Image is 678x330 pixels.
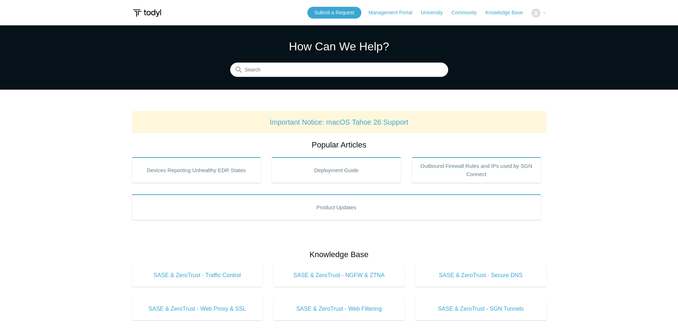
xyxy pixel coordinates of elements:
[273,297,405,320] a: SASE & ZeroTrust - Web Filtering
[415,264,546,287] a: SASE & ZeroTrust - Secure DNS
[132,139,546,151] h2: Popular Articles
[270,118,409,126] a: Important Notice: macOS Tahoe 26 Support
[143,271,252,280] span: SASE & ZeroTrust - Traffic Control
[230,63,448,77] input: Search
[132,264,263,287] a: SASE & ZeroTrust - Traffic Control
[273,264,405,287] a: SASE & ZeroTrust - NGFW & ZTNA
[426,305,536,313] span: SASE & ZeroTrust - SGN Tunnels
[272,157,401,183] a: Deployment Guide
[368,9,419,16] a: Management Portal
[307,7,361,19] a: Submit a Request
[485,9,530,16] a: Knowledge Base
[132,194,541,220] a: Product Updates
[132,6,162,20] img: Todyl Support Center Help Center home page
[426,271,536,280] span: SASE & ZeroTrust - Secure DNS
[284,271,394,280] span: SASE & ZeroTrust - NGFW & ZTNA
[143,305,252,313] span: SASE & ZeroTrust - Web Proxy & SSL
[421,9,450,16] a: University
[132,297,263,320] a: SASE & ZeroTrust - Web Proxy & SSL
[230,38,448,55] h1: How Can We Help?
[284,305,394,313] span: SASE & ZeroTrust - Web Filtering
[451,9,484,16] a: Community
[412,157,541,183] a: Outbound Firewall Rules and IPs used by SGN Connect
[415,297,546,320] a: SASE & ZeroTrust - SGN Tunnels
[132,249,546,260] h2: Knowledge Base
[132,157,261,183] a: Devices Reporting Unhealthy EDR States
